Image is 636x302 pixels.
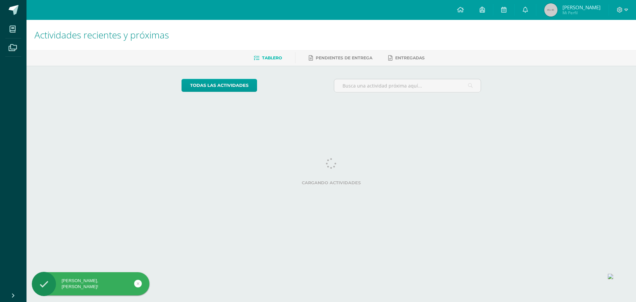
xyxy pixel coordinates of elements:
[254,53,282,63] a: Tablero
[562,10,601,16] span: Mi Perfil
[395,55,425,60] span: Entregadas
[316,55,372,60] span: Pendientes de entrega
[34,29,169,41] span: Actividades recientes y próximas
[262,55,282,60] span: Tablero
[32,278,149,290] div: [PERSON_NAME], [PERSON_NAME]!
[334,79,481,92] input: Busca una actividad próxima aquí...
[182,79,257,92] a: todas las Actividades
[562,4,601,11] span: [PERSON_NAME]
[309,53,372,63] a: Pendientes de entrega
[544,3,557,17] img: 45x45
[182,180,481,185] label: Cargando actividades
[388,53,425,63] a: Entregadas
